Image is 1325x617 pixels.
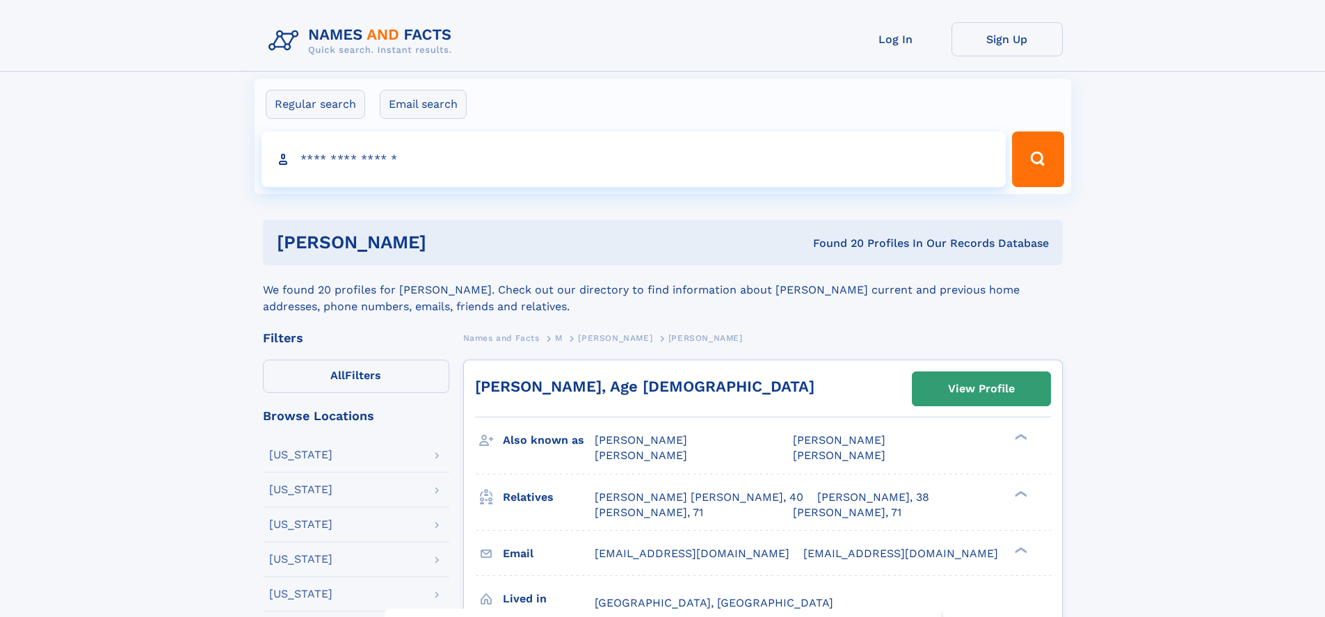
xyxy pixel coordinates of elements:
label: Filters [263,360,449,393]
div: [US_STATE] [269,554,332,565]
a: M [555,329,563,346]
label: Email search [380,90,467,119]
label: Regular search [266,90,365,119]
a: [PERSON_NAME], 71 [595,505,703,520]
h3: Also known as [503,428,595,452]
span: [PERSON_NAME] [595,433,687,447]
h3: Email [503,542,595,566]
h1: [PERSON_NAME] [277,234,620,251]
div: ❯ [1011,433,1028,442]
div: ❯ [1011,545,1028,554]
span: [PERSON_NAME] [793,449,885,462]
a: [PERSON_NAME] [578,329,652,346]
div: [US_STATE] [269,519,332,530]
a: View Profile [913,372,1050,406]
input: search input [262,131,1006,187]
span: M [555,333,563,343]
span: All [330,369,345,382]
a: [PERSON_NAME], Age [DEMOGRAPHIC_DATA] [475,378,814,395]
a: Sign Up [951,22,1063,56]
div: Filters [263,332,449,344]
a: Names and Facts [463,329,540,346]
span: [PERSON_NAME] [578,333,652,343]
span: [GEOGRAPHIC_DATA], [GEOGRAPHIC_DATA] [595,596,833,609]
span: [EMAIL_ADDRESS][DOMAIN_NAME] [803,547,998,560]
span: [PERSON_NAME] [793,433,885,447]
h3: Lived in [503,587,595,611]
a: [PERSON_NAME], 38 [817,490,929,505]
span: [EMAIL_ADDRESS][DOMAIN_NAME] [595,547,789,560]
div: Found 20 Profiles In Our Records Database [620,236,1049,251]
div: [US_STATE] [269,588,332,600]
h3: Relatives [503,486,595,509]
div: View Profile [948,373,1015,405]
div: ❯ [1011,489,1028,498]
span: [PERSON_NAME] [595,449,687,462]
div: [US_STATE] [269,484,332,495]
div: [US_STATE] [269,449,332,460]
span: [PERSON_NAME] [668,333,743,343]
div: Browse Locations [263,410,449,422]
button: Search Button [1012,131,1063,187]
a: Log In [840,22,951,56]
a: [PERSON_NAME] [PERSON_NAME], 40 [595,490,803,505]
a: [PERSON_NAME], 71 [793,505,901,520]
div: We found 20 profiles for [PERSON_NAME]. Check out our directory to find information about [PERSON... [263,265,1063,315]
img: Logo Names and Facts [263,22,463,60]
